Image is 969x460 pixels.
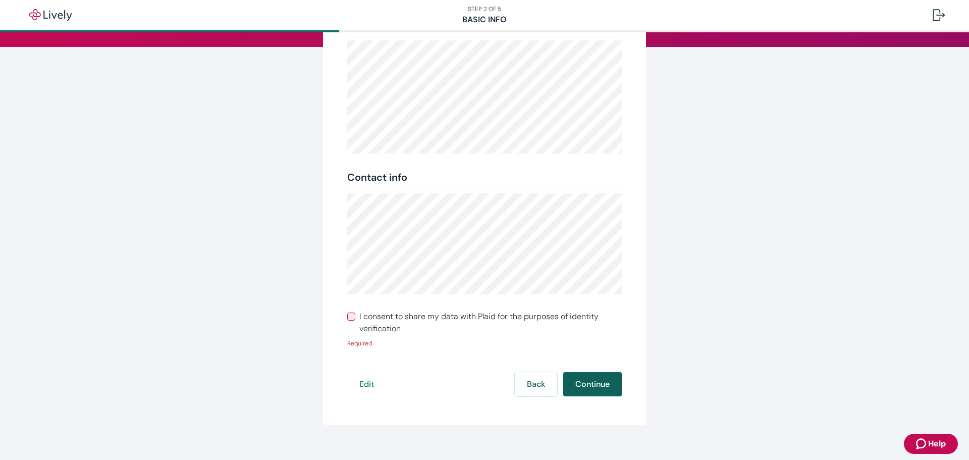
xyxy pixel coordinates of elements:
p: Required [347,339,622,348]
button: Back [515,372,557,396]
div: Contact info [347,170,622,185]
button: Edit [347,372,386,396]
img: Lively [22,9,79,21]
button: Zendesk support iconHelp [904,434,958,454]
button: Continue [563,372,622,396]
svg: Zendesk support icon [916,438,928,450]
span: I consent to share my data with Plaid for the purposes of identity verification [359,311,622,335]
span: Help [928,438,946,450]
button: Log out [925,3,953,27]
